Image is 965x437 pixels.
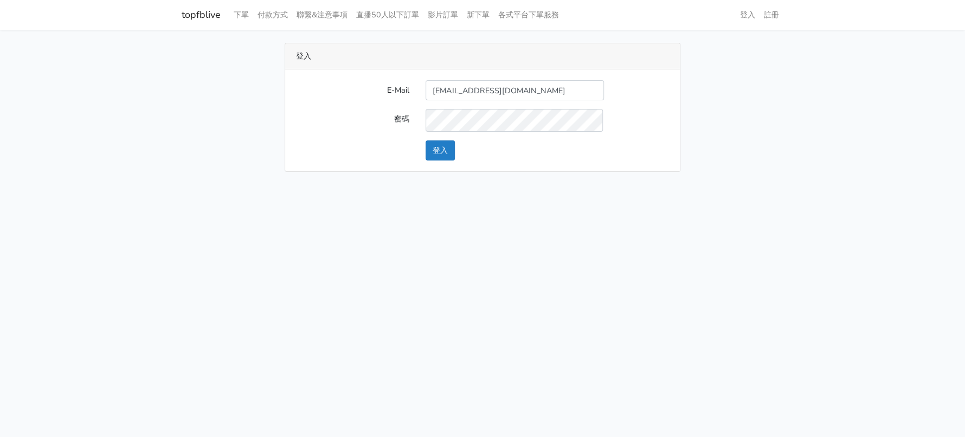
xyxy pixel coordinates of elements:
[426,140,455,160] button: 登入
[182,4,221,25] a: topfblive
[288,80,417,100] label: E-Mail
[736,4,760,25] a: 登入
[494,4,563,25] a: 各式平台下單服務
[285,43,680,69] div: 登入
[423,4,462,25] a: 影片訂單
[229,4,253,25] a: 下單
[352,4,423,25] a: 直播50人以下訂單
[462,4,494,25] a: 新下單
[292,4,352,25] a: 聯繫&注意事項
[288,109,417,131] label: 密碼
[760,4,783,25] a: 註冊
[253,4,292,25] a: 付款方式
